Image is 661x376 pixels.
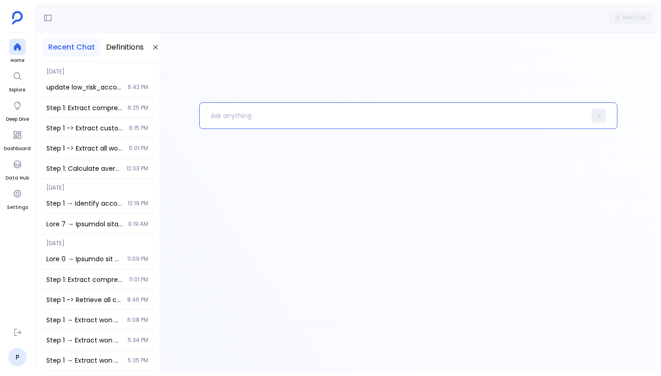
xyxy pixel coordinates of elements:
a: Explore [9,68,26,94]
span: Step 1 → Extract won opportunities with ARR greater than 50k Query the salesforce_opportunities t... [46,336,122,345]
a: Home [9,39,26,64]
img: petavue logo [12,11,23,25]
span: 8:46 PM [127,296,148,303]
a: Data Hub [6,156,29,182]
span: Explore [9,86,26,94]
span: Step 1 -> Retrieve all closed won opportunities from 2024 and their associated primary contacts Q... [46,295,122,304]
span: Step 1 → Extract won opportunities with ARR greater than 50k from Salesforce opportunities Query ... [46,315,122,325]
a: P [8,348,27,366]
span: Step 1 → Identify accounts with indicators of decreasing health scores using current health metri... [46,219,123,229]
span: update low_risk_account_count for Very Satisfied [46,83,122,92]
span: Step 1 → Extract won opportunities with ARR greater than 50k Query the salesforce_opportunities t... [46,356,122,365]
span: Settings [7,204,28,211]
span: Step 1: Calculate average sales cycle length for opportunities closed in the last 6 months Query ... [46,164,121,173]
span: Step 1 -> Extract customers with ARR > 30k and SMB type using Customer and SMB customers key defi... [46,123,123,133]
span: [DATE] [41,179,154,191]
span: 5:01 PM [129,145,148,152]
span: 11:01 PM [129,276,148,283]
span: Step 1 → Identify accounts with indicators of decreasing health score based on current health met... [46,199,122,208]
span: 0:19 AM [128,220,148,228]
span: 6:42 PM [128,84,148,91]
span: [DATE] [41,234,154,247]
span: Dashboard [4,145,31,152]
span: Step 1: Extract comprehensive list of all enterprise customers with their pulse health details us... [46,275,123,284]
span: Home [9,57,26,64]
a: Dashboard [4,127,31,152]
span: 5:25 PM [128,357,148,364]
span: 6:08 PM [127,316,148,324]
span: Data Hub [6,174,29,182]
span: 6:25 PM [128,104,148,112]
button: Definitions [101,38,149,56]
span: Deep Dive [6,116,29,123]
span: 12:03 PM [126,165,148,172]
span: Step 1 -> Extract all won opportunities with Amount greater than 50k from Salesforce opportunitie... [46,144,123,153]
span: 6:15 PM [129,124,148,132]
span: Step 1: Extract comprehensive list of all contacts from Salesforce Query the salesforce_contacts ... [46,103,122,112]
a: Deep Dive [6,97,29,123]
button: Recent Chat [43,38,101,56]
span: Step 1 → Extract all enterprise customers with comprehensive health details using Customers key d... [46,254,122,264]
span: 5:34 PM [128,337,148,344]
span: 12:19 PM [128,200,148,207]
span: [DATE] [41,62,154,75]
span: 11:09 PM [127,255,148,263]
a: Settings [7,185,28,211]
